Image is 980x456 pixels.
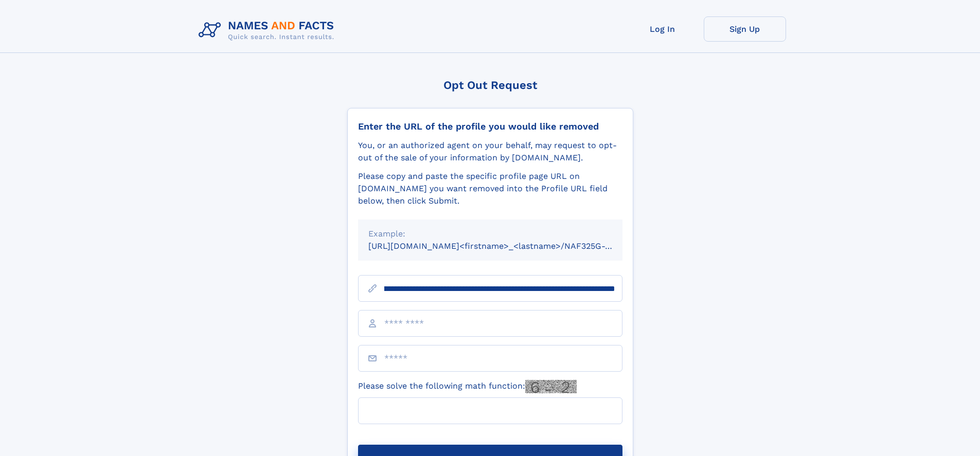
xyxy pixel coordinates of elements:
[368,228,612,240] div: Example:
[704,16,786,42] a: Sign Up
[347,79,633,92] div: Opt Out Request
[368,241,642,251] small: [URL][DOMAIN_NAME]<firstname>_<lastname>/NAF325G-xxxxxxxx
[621,16,704,42] a: Log In
[358,139,622,164] div: You, or an authorized agent on your behalf, may request to opt-out of the sale of your informatio...
[358,170,622,207] div: Please copy and paste the specific profile page URL on [DOMAIN_NAME] you want removed into the Pr...
[194,16,343,44] img: Logo Names and Facts
[358,121,622,132] div: Enter the URL of the profile you would like removed
[358,380,577,393] label: Please solve the following math function:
